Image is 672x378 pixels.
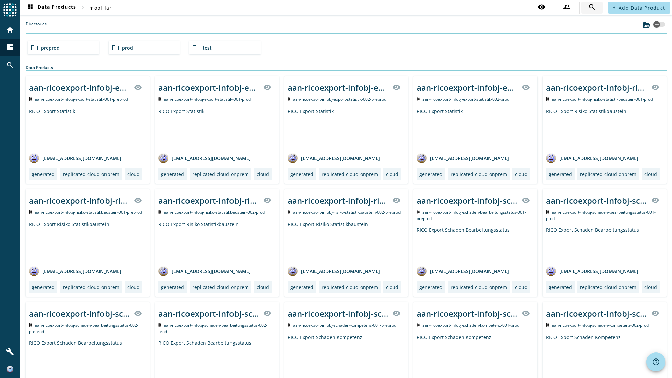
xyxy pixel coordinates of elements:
div: RICO Export Statistik [288,108,405,148]
div: cloud [644,284,657,290]
div: replicated-cloud-onprem [63,284,119,290]
span: preprod [41,45,60,51]
img: avatar [288,153,298,163]
img: Kafka Topic: aan-ricoexport-infobj-export-statistik-002-prod [417,97,420,101]
span: Add Data Product [619,5,665,11]
mat-icon: folder_open [111,44,119,52]
div: generated [419,171,443,177]
span: Kafka Topic: aan-ricoexport-infobj-schaden-kompetenz-001-prod [422,322,519,328]
img: avatar [546,153,556,163]
mat-icon: visibility [522,196,530,204]
mat-icon: folder_open [30,44,38,52]
div: cloud [386,171,398,177]
mat-icon: add [612,6,616,9]
div: [EMAIL_ADDRESS][DOMAIN_NAME] [288,266,380,276]
div: aan-ricoexport-infobj-schaden-bearbeitungsstatus-001-_stage_ [417,195,518,206]
span: Kafka Topic: aan-ricoexport-infobj-export-statistik-001-prod [164,96,251,102]
img: Kafka Topic: aan-ricoexport-infobj-export-statistik-001-prod [158,97,161,101]
mat-icon: visibility [651,83,659,91]
span: Kafka Topic: aan-ricoexport-infobj-schaden-bearbeitungsstatus-002-prod [158,322,268,334]
img: Kafka Topic: aan-ricoexport-infobj-risiko-statistikbaustein-002-prod [158,210,161,214]
div: generated [549,171,572,177]
img: avatar [288,266,298,276]
div: RICO Export Statistik [417,108,534,148]
div: replicated-cloud-onprem [192,171,249,177]
mat-icon: help_outline [652,358,660,366]
mat-icon: dashboard [6,43,14,51]
mat-icon: folder_open [192,44,200,52]
div: RICO Export Risiko Statistikbaustein [158,221,276,261]
div: replicated-cloud-onprem [322,171,378,177]
div: replicated-cloud-onprem [580,284,636,290]
div: cloud [127,284,140,290]
span: Kafka Topic: aan-ricoexport-infobj-schaden-bearbeitungsstatus-001-preprod [417,209,526,221]
div: generated [290,284,313,290]
div: Data Products [26,65,667,71]
div: generated [161,171,184,177]
img: avatar [158,153,168,163]
img: avatar [29,266,39,276]
div: RICO Export Schaden Kompetenz [417,334,534,374]
div: RICO Export Risiko Statistikbaustein [546,108,663,148]
mat-icon: dashboard [26,4,34,12]
mat-icon: search [6,61,14,69]
mat-icon: search [588,3,596,11]
div: cloud [515,171,528,177]
div: cloud [257,284,269,290]
div: replicated-cloud-onprem [322,284,378,290]
div: replicated-cloud-onprem [451,171,507,177]
img: Kafka Topic: aan-ricoexport-infobj-schaden-bearbeitungsstatus-001-preprod [417,210,420,214]
span: Kafka Topic: aan-ricoexport-infobj-risiko-statistikbaustein-001-prod [552,96,653,102]
div: [EMAIL_ADDRESS][DOMAIN_NAME] [158,153,251,163]
div: replicated-cloud-onprem [580,171,636,177]
span: Kafka Topic: aan-ricoexport-infobj-export-statistik-002-preprod [293,96,386,102]
div: cloud [257,171,269,177]
button: Data Products [24,2,79,14]
div: [EMAIL_ADDRESS][DOMAIN_NAME] [288,153,380,163]
div: replicated-cloud-onprem [451,284,507,290]
span: Kafka Topic: aan-ricoexport-infobj-schaden-bearbeitungsstatus-001-prod [546,209,656,221]
mat-icon: visibility [134,309,142,317]
img: Kafka Topic: aan-ricoexport-infobj-export-statistik-001-preprod [29,97,32,101]
mat-icon: visibility [263,83,271,91]
div: aan-ricoexport-infobj-export-statistik-002-_stage_ [288,82,389,93]
span: Kafka Topic: aan-ricoexport-infobj-export-statistik-002-prod [422,96,509,102]
div: aan-ricoexport-infobj-schaden-bearbeitungsstatus-002-_stage_ [29,308,130,319]
mat-icon: visibility [522,83,530,91]
div: cloud [515,284,528,290]
button: Add Data Product [608,2,670,14]
div: aan-ricoexport-infobj-export-statistik-001-_stage_ [158,82,259,93]
div: cloud [127,171,140,177]
div: aan-ricoexport-infobj-export-statistik-002-_stage_ [417,82,518,93]
mat-icon: visibility [392,196,401,204]
div: aan-ricoexport-infobj-export-statistik-001-_stage_ [29,82,130,93]
div: generated [290,171,313,177]
img: Kafka Topic: aan-ricoexport-infobj-schaden-kompetenz-002-prod [546,323,549,327]
div: [EMAIL_ADDRESS][DOMAIN_NAME] [158,266,251,276]
img: Kafka Topic: aan-ricoexport-infobj-risiko-statistikbaustein-001-prod [546,97,549,101]
mat-icon: visibility [263,309,271,317]
div: aan-ricoexport-infobj-risiko-statistikbaustein-001-_stage_ [546,82,647,93]
div: cloud [644,171,657,177]
div: RICO Export Statistik [158,108,276,148]
span: prod [122,45,133,51]
span: Kafka Topic: aan-ricoexport-infobj-schaden-bearbeitungsstatus-002-preprod [29,322,138,334]
span: mobiliar [89,5,112,11]
span: Kafka Topic: aan-ricoexport-infobj-risiko-statistikbaustein-002-prod [164,209,265,215]
div: generated [419,284,443,290]
span: Data Products [26,4,76,12]
div: aan-ricoexport-infobj-risiko-statistikbaustein-002-_stage_ [288,195,389,206]
label: Directories [26,21,47,33]
div: RICO Export Schaden Bearbeitungsstatus [158,340,276,374]
span: Kafka Topic: aan-ricoexport-infobj-export-statistik-001-preprod [35,96,128,102]
img: Kafka Topic: aan-ricoexport-infobj-risiko-statistikbaustein-002-preprod [288,210,291,214]
div: generated [161,284,184,290]
span: Kafka Topic: aan-ricoexport-infobj-schaden-kompetenz-002-prod [552,322,649,328]
div: cloud [386,284,398,290]
img: Kafka Topic: aan-ricoexport-infobj-schaden-kompetenz-001-preprod [288,323,291,327]
div: RICO Export Schaden Kompetenz [546,334,663,374]
div: aan-ricoexport-infobj-schaden-kompetenz-002-_stage_ [546,308,647,319]
div: aan-ricoexport-infobj-schaden-bearbeitungsstatus-001-_stage_ [546,195,647,206]
div: RICO Export Risiko Statistikbaustein [288,221,405,261]
div: generated [32,171,55,177]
